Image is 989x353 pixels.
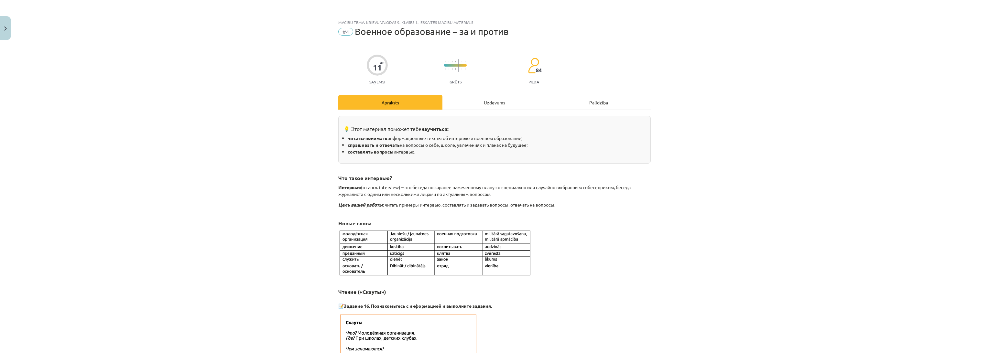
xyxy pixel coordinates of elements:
div: Apraksts [338,95,442,110]
strong: 📝 [338,303,344,309]
img: icon-close-lesson-0947bae3869378f0d4975bcd49f059093ad1ed9edebbc8119c70593378902aed.svg [4,27,7,31]
span: #4 [338,28,353,36]
span: XP [380,61,384,64]
li: на вопросы о себе, школе, увлечениях и планах на будущее; [348,142,646,148]
p: pilda [528,80,539,84]
img: icon-short-line-57e1e144782c952c97e751825c79c345078a6d821885a25fce030b3d8c18986b.svg [465,68,465,70]
img: icon-short-line-57e1e144782c952c97e751825c79c345078a6d821885a25fce030b3d8c18986b.svg [465,61,465,62]
span: Военное образование – за и против [355,26,508,37]
p: Saņemsi [367,80,388,84]
div: Palīdzība [547,95,651,110]
img: icon-short-line-57e1e144782c952c97e751825c79c345078a6d821885a25fce030b3d8c18986b.svg [455,61,456,62]
li: интервью. [348,148,646,155]
strong: понимать [365,135,387,141]
strong: Интервью [338,184,361,190]
img: icon-short-line-57e1e144782c952c97e751825c79c345078a6d821885a25fce030b3d8c18986b.svg [455,68,456,70]
strong: научиться: [421,125,449,132]
img: students-c634bb4e5e11cddfef0936a35e636f08e4e9abd3cc4e673bd6f9a4125e45ecb1.svg [528,58,539,74]
span: 84 [536,67,542,73]
strong: читать [348,135,363,141]
p: : читать примеры интервью, составлять и задавать вопросы, отвечать на вопросы. [338,201,651,208]
img: icon-long-line-d9ea69661e0d244f92f715978eff75569469978d946b2353a9bb055b3ed8787d.svg [458,59,459,72]
div: 11 [373,63,382,72]
div: Mācību tēma: Krievu valodas 9. klases 1. ieskaites mācību materiāls [338,20,651,25]
li: и информационные тексты об интервью и военном образовании; [348,135,646,142]
b: Чтение («Скауты») [338,288,386,295]
img: icon-short-line-57e1e144782c952c97e751825c79c345078a6d821885a25fce030b3d8c18986b.svg [452,68,452,70]
p: Grūts [450,80,462,84]
b: Что такое интервью? [338,175,392,181]
strong: составлять вопросы [348,149,394,155]
i: Цель вашей работы [338,202,383,208]
img: icon-short-line-57e1e144782c952c97e751825c79c345078a6d821885a25fce030b3d8c18986b.svg [445,68,446,70]
b: Новые слова [338,220,372,227]
b: Задание 16. Познакомьтесь с информацией и выполните задания. [344,303,492,309]
b: спрашивать и отвечать [348,142,400,148]
p: (от англ. interview) – это беседа по заранее намеченному плану со специально или случайно выбранн... [338,184,651,198]
h3: 💡 Этот материал поможет тебе [343,121,646,133]
img: icon-short-line-57e1e144782c952c97e751825c79c345078a6d821885a25fce030b3d8c18986b.svg [445,61,446,62]
img: icon-short-line-57e1e144782c952c97e751825c79c345078a6d821885a25fce030b3d8c18986b.svg [452,61,452,62]
div: Uzdevums [442,95,547,110]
